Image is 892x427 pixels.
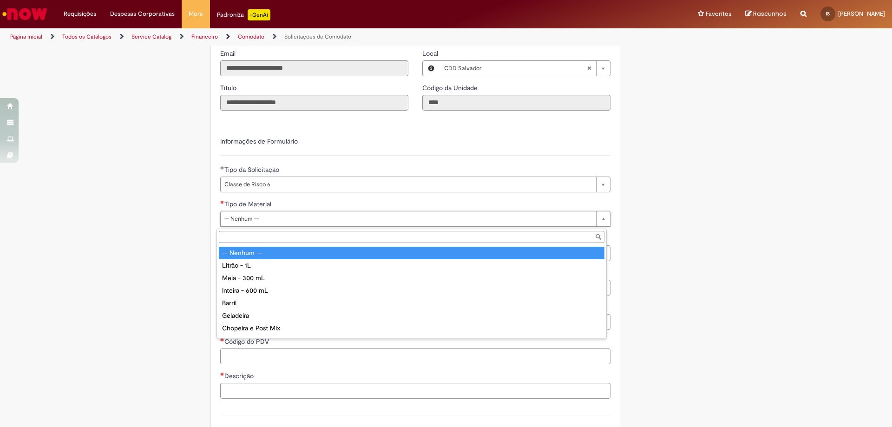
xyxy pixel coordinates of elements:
div: Geladeira [219,309,604,322]
div: Long Neck retornável [219,335,604,347]
ul: Tipo de Material [217,245,606,338]
div: Barril [219,297,604,309]
div: Chopeira e Post Mix [219,322,604,335]
div: Meia - 300 mL [219,272,604,284]
div: Litrão - 1L [219,259,604,272]
div: Inteira - 600 mL [219,284,604,297]
div: -- Nenhum -- [219,247,604,259]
